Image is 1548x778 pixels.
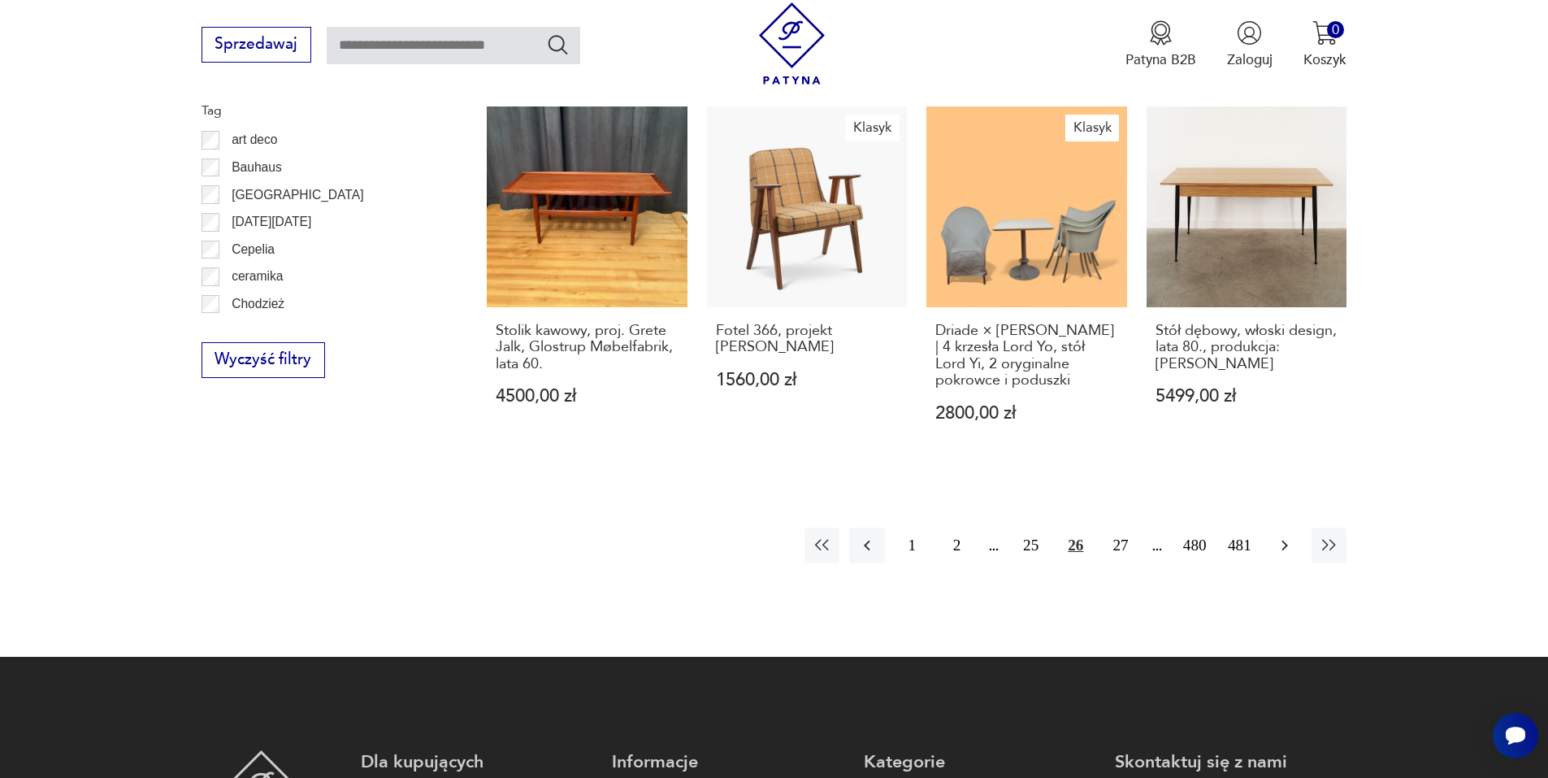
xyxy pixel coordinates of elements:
p: Informacje [612,750,843,774]
div: 0 [1327,21,1344,38]
h3: Stolik kawowy, proj. Grete Jalk, Glostrup Møbelfabrik, lata 60. [496,323,679,372]
p: Dla kupujących [361,750,592,774]
button: Szukaj [546,33,570,56]
p: Cepelia [232,239,275,260]
a: Stół dębowy, włoski design, lata 80., produkcja: WłochyStół dębowy, włoski design, lata 80., prod... [1147,106,1347,459]
p: Koszyk [1303,50,1346,69]
button: 481 [1222,528,1257,563]
a: KlasykDriade × Philippe Starck | 4 krzesła Lord Yo, stół Lord Yi, 2 oryginalne pokrowce i poduszk... [926,106,1127,459]
button: 27 [1103,528,1138,563]
p: Bauhaus [232,157,282,178]
a: Ikona medaluPatyna B2B [1125,20,1196,69]
p: [DATE][DATE] [232,211,311,233]
button: Wyczyść filtry [202,342,325,378]
h3: Fotel 366, projekt [PERSON_NAME] [716,323,899,356]
p: Patyna B2B [1125,50,1196,69]
a: KlasykFotel 366, projekt Józef ChierowskiFotel 366, projekt [PERSON_NAME]1560,00 zł [707,106,908,459]
p: art deco [232,129,277,150]
p: Ćmielów [232,320,280,341]
p: Skontaktuj się z nami [1115,750,1346,774]
p: 2800,00 zł [935,405,1118,422]
p: Tag [202,100,440,121]
a: Stolik kawowy, proj. Grete Jalk, Glostrup Møbelfabrik, lata 60.Stolik kawowy, proj. Grete Jalk, G... [487,106,687,459]
p: Zaloguj [1227,50,1273,69]
button: 480 [1177,528,1212,563]
p: [GEOGRAPHIC_DATA] [232,185,363,206]
button: Zaloguj [1227,20,1273,69]
p: 5499,00 zł [1156,388,1338,405]
p: 4500,00 zł [496,388,679,405]
p: 1560,00 zł [716,372,899,389]
h3: Driade × [PERSON_NAME] | 4 krzesła Lord Yo, stół Lord Yi, 2 oryginalne pokrowce i poduszki [935,323,1118,389]
img: Ikonka użytkownika [1237,20,1262,46]
a: Sprzedawaj [202,39,311,52]
button: 2 [939,528,974,563]
button: Patyna B2B [1125,20,1196,69]
img: Patyna - sklep z meblami i dekoracjami vintage [751,2,833,85]
h3: Stół dębowy, włoski design, lata 80., produkcja: [PERSON_NAME] [1156,323,1338,372]
p: Chodzież [232,293,284,315]
iframe: Smartsupp widget button [1493,713,1538,758]
p: ceramika [232,266,283,287]
button: 26 [1058,528,1093,563]
button: Sprzedawaj [202,27,311,63]
p: Kategorie [864,750,1095,774]
img: Ikona koszyka [1312,20,1338,46]
button: 0Koszyk [1303,20,1346,69]
img: Ikona medalu [1148,20,1173,46]
button: 25 [1013,528,1048,563]
button: 1 [895,528,930,563]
